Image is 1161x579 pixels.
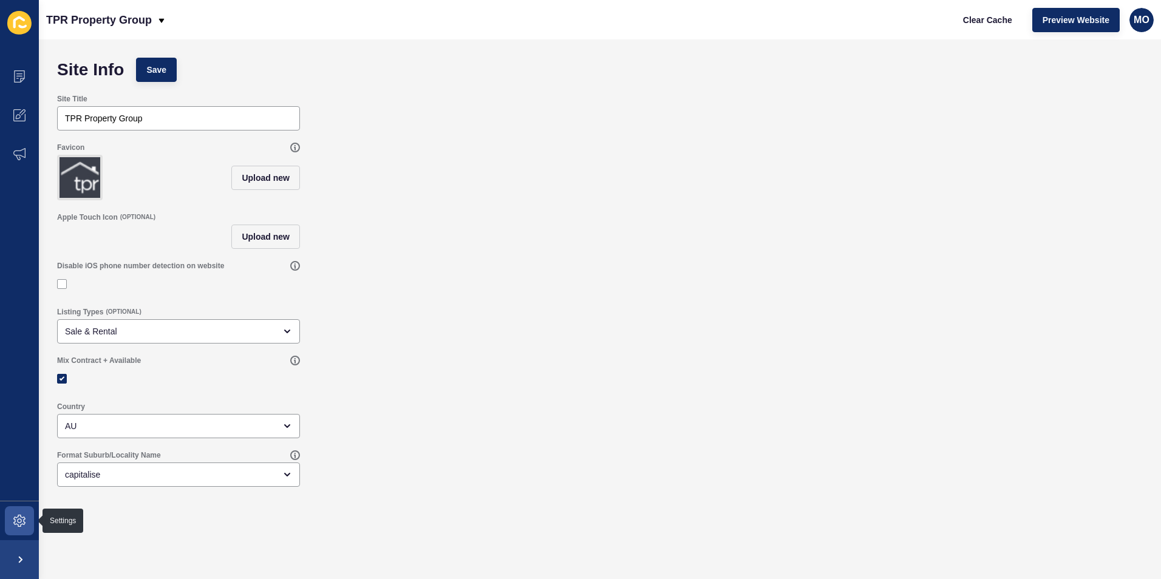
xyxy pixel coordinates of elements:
[57,307,103,317] label: Listing Types
[1032,8,1120,32] button: Preview Website
[57,212,118,222] label: Apple Touch Icon
[57,143,84,152] label: Favicon
[1134,14,1149,26] span: MO
[242,231,290,243] span: Upload new
[57,261,224,271] label: Disable iOS phone number detection on website
[57,319,300,344] div: open menu
[57,94,87,104] label: Site Title
[136,58,177,82] button: Save
[953,8,1023,32] button: Clear Cache
[57,64,124,76] h1: Site Info
[57,414,300,438] div: open menu
[242,172,290,184] span: Upload new
[963,14,1012,26] span: Clear Cache
[60,157,100,198] img: d176bacc472daffe5beeb23ae9b548a8.jpg
[57,462,300,487] div: open menu
[120,213,155,222] span: (OPTIONAL)
[106,308,141,316] span: (OPTIONAL)
[1043,14,1109,26] span: Preview Website
[57,356,141,365] label: Mix Contract + Available
[231,225,300,249] button: Upload new
[57,450,161,460] label: Format Suburb/Locality Name
[231,166,300,190] button: Upload new
[50,516,76,526] div: Settings
[57,402,85,411] label: Country
[46,5,152,35] p: TPR Property Group
[146,64,166,76] span: Save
